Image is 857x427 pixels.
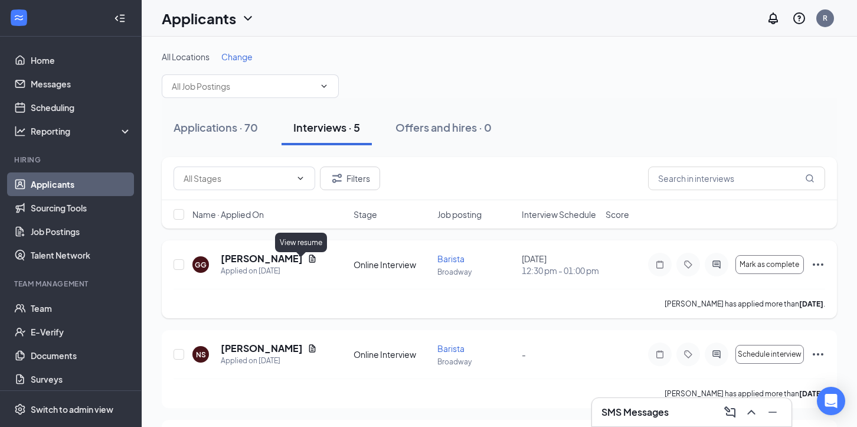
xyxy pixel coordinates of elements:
input: All Stages [184,172,291,185]
b: [DATE] [799,389,823,398]
svg: WorkstreamLogo [13,12,25,24]
a: Home [31,48,132,72]
h1: Applicants [162,8,236,28]
b: [DATE] [799,299,823,308]
svg: Tag [681,260,695,269]
div: Hiring [14,155,129,165]
div: Switch to admin view [31,403,113,415]
button: Filter Filters [320,167,380,190]
a: Scheduling [31,96,132,119]
p: [PERSON_NAME] has applied more than . [665,299,825,309]
a: Job Postings [31,220,132,243]
svg: Note [653,260,667,269]
span: Score [606,208,629,220]
svg: Collapse [114,12,126,24]
a: Messages [31,72,132,96]
svg: ChevronDown [296,174,305,183]
a: Surveys [31,367,132,391]
div: [DATE] [522,253,598,276]
span: Stage [354,208,377,220]
div: Team Management [14,279,129,289]
span: Barista [437,343,465,354]
span: Change [221,51,253,62]
svg: ChevronUp [744,405,758,419]
button: ComposeMessage [721,403,740,422]
svg: Settings [14,403,26,415]
p: [PERSON_NAME] has applied more than . [665,389,825,399]
svg: ActiveChat [709,260,724,269]
a: Applicants [31,172,132,196]
button: Schedule interview [735,345,804,364]
a: E-Verify [31,320,132,344]
button: Minimize [763,403,782,422]
div: Applied on [DATE] [221,265,317,277]
span: Job posting [437,208,482,220]
div: Reporting [31,125,132,137]
svg: Analysis [14,125,26,137]
span: Schedule interview [738,350,802,358]
svg: ComposeMessage [723,405,737,419]
button: ChevronUp [742,403,761,422]
span: Interview Schedule [522,208,596,220]
svg: Ellipses [811,347,825,361]
div: Applied on [DATE] [221,355,317,367]
svg: QuestionInfo [792,11,806,25]
input: All Job Postings [172,80,315,93]
svg: Ellipses [811,257,825,272]
svg: Document [308,254,317,263]
a: Documents [31,344,132,367]
svg: Minimize [766,405,780,419]
span: All Locations [162,51,210,62]
svg: Filter [330,171,344,185]
span: Mark as complete [740,260,799,269]
svg: ChevronDown [241,11,255,25]
div: Open Intercom Messenger [817,387,845,415]
svg: ChevronDown [319,82,329,91]
a: Talent Network [31,243,132,267]
div: Online Interview [354,259,430,270]
h5: [PERSON_NAME] [221,252,303,265]
span: Barista [437,253,465,264]
p: Broadway [437,267,514,277]
div: GG [195,260,207,270]
h3: SMS Messages [601,406,669,419]
div: R [823,13,827,23]
div: Applications · 70 [174,120,258,135]
a: Team [31,296,132,320]
svg: Note [653,350,667,359]
input: Search in interviews [648,167,825,190]
div: Offers and hires · 0 [395,120,492,135]
span: 12:30 pm - 01:00 pm [522,265,598,276]
svg: Tag [681,350,695,359]
svg: Document [308,344,317,353]
span: - [522,349,526,360]
p: Broadway [437,357,514,367]
div: Interviews · 5 [293,120,360,135]
svg: Notifications [766,11,780,25]
a: Sourcing Tools [31,196,132,220]
h5: [PERSON_NAME] [221,342,303,355]
svg: MagnifyingGlass [805,174,815,183]
div: View resume [275,233,327,252]
svg: ActiveChat [709,350,724,359]
div: NS [196,350,206,360]
span: Name · Applied On [192,208,264,220]
div: Online Interview [354,348,430,360]
button: Mark as complete [735,255,804,274]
